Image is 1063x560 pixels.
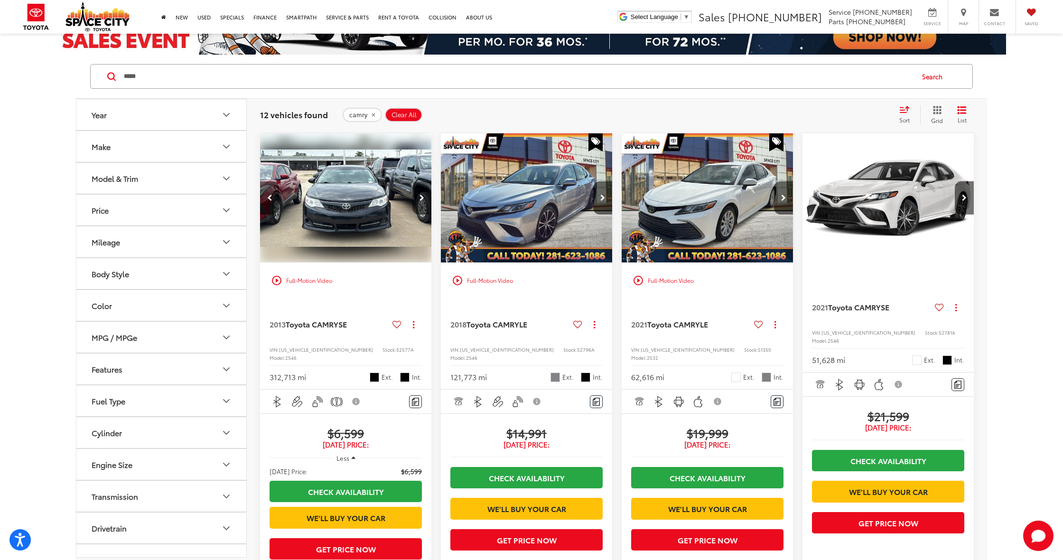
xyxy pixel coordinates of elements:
span: Select Language [631,13,678,20]
a: Check Availability [631,467,783,488]
button: Fuel TypeFuel Type [76,385,247,416]
span: $21,599 [812,409,964,423]
span: 2546 [285,354,297,361]
span: 2546 [466,354,477,361]
span: Black [581,373,590,382]
button: Comments [409,395,422,408]
span: Ice Cap [731,373,741,382]
a: 2021 Toyota CAMRY LE SEDAN FWD2021 Toyota CAMRY LE SEDAN FWD2021 Toyota CAMRY LE SEDAN FWD2021 To... [621,133,794,262]
a: 2013 Toyota CAMRY 4-DOOR SE SEDAN2013 Toyota CAMRY 4-DOOR SE SEDAN2013 Toyota CAMRY 4-DOOR SE SED... [260,133,432,262]
span: LE [700,318,708,329]
button: DrivetrainDrivetrain [76,513,247,543]
div: 51,628 mi [812,355,845,365]
button: CylinderCylinder [76,417,247,448]
button: Toggle Chat Window [1023,521,1054,551]
a: 2013Toyota CAMRYSE [270,319,389,329]
span: 52577A [396,346,414,353]
span: SE [881,301,889,312]
button: Get Price Now [450,529,603,551]
span: [PHONE_NUMBER] [728,9,822,24]
img: 2021 Toyota CAMRY SE SEDAN FWD [802,133,975,263]
button: Actions [767,316,783,333]
span: Ice Cap [912,355,922,365]
div: 121,773 mi [450,372,487,383]
img: Adaptive Cruise Control [452,396,464,408]
span: $19,999 [631,426,783,440]
span: Midnight Black Metal [370,373,379,382]
span: Special [588,133,603,151]
a: 2018Toyota CAMRYLE [450,319,569,329]
img: Comments [412,398,420,406]
span: 2018 [450,318,466,329]
span: Stock: [382,346,396,353]
button: Actions [948,299,964,316]
span: [US_VEHICLE_IDENTIFICATION_NUMBER] [641,346,735,353]
span: Service [922,20,943,27]
span: [US_VEHICLE_IDENTIFICATION_NUMBER] [460,346,554,353]
button: Comments [771,395,783,408]
div: Color [92,301,112,310]
img: Apple CarPlay [692,396,704,408]
img: Space City Toyota [65,2,130,31]
img: Adaptive Cruise Control [814,379,826,391]
span: dropdown dots [594,321,595,328]
span: Ext. [562,373,574,382]
span: Toyota CAMRY [286,318,338,329]
button: Select sort value [895,105,920,124]
span: Stock: [925,329,939,336]
div: Year [92,110,107,119]
button: Next image [593,181,612,215]
span: $6,599 [401,467,422,476]
span: VIN: [631,346,641,353]
div: Body Style [221,268,232,280]
div: 312,713 mi [270,372,306,383]
button: View Disclaimer [710,392,726,411]
div: Year [221,109,232,121]
img: Bluetooth® [271,396,283,408]
svg: Start Chat [1023,521,1054,551]
button: Less [332,449,360,467]
div: Model & Trim [221,173,232,184]
button: remove camry [343,108,382,122]
div: Mileage [221,236,232,248]
img: Adaptive Cruise Control [633,396,645,408]
span: Sort [899,116,910,124]
span: 52781A [939,329,955,336]
div: Features [221,364,232,375]
div: Cylinder [221,427,232,439]
img: Bluetooth® [834,379,846,391]
form: Search by Make, Model, or Keyword [123,65,913,88]
a: We'll Buy Your Car [812,481,964,502]
span: Service [829,7,851,17]
div: Color [221,300,232,311]
div: 2013 Toyota CAMRY SE 1 [260,133,432,262]
span: [DATE] Price: [270,440,422,449]
button: Next image [412,181,431,215]
span: Gray [762,373,771,382]
span: Celestial Silver [550,373,560,382]
img: Comments [954,381,962,389]
button: Next image [955,181,974,215]
div: Engine Size [221,459,232,470]
span: Int. [412,373,422,382]
button: View Disclaimer [891,374,907,394]
img: Android Auto [673,396,685,408]
button: Search [913,65,956,88]
button: List View [950,105,974,124]
span: Model: [812,337,828,344]
span: camry [349,111,367,119]
img: Keyless Entry [512,396,523,408]
button: YearYear [76,99,247,130]
a: We'll Buy Your Car [631,498,783,519]
span: dropdown dots [413,321,414,328]
a: Check Availability [270,481,422,502]
button: FeaturesFeatures [76,354,247,384]
a: We'll Buy Your Car [450,498,603,519]
span: Parts [829,17,844,26]
span: ▼ [683,13,690,20]
span: Saved [1021,20,1042,27]
button: PricePrice [76,195,247,225]
span: Black [942,355,952,365]
div: Mileage [92,237,120,246]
